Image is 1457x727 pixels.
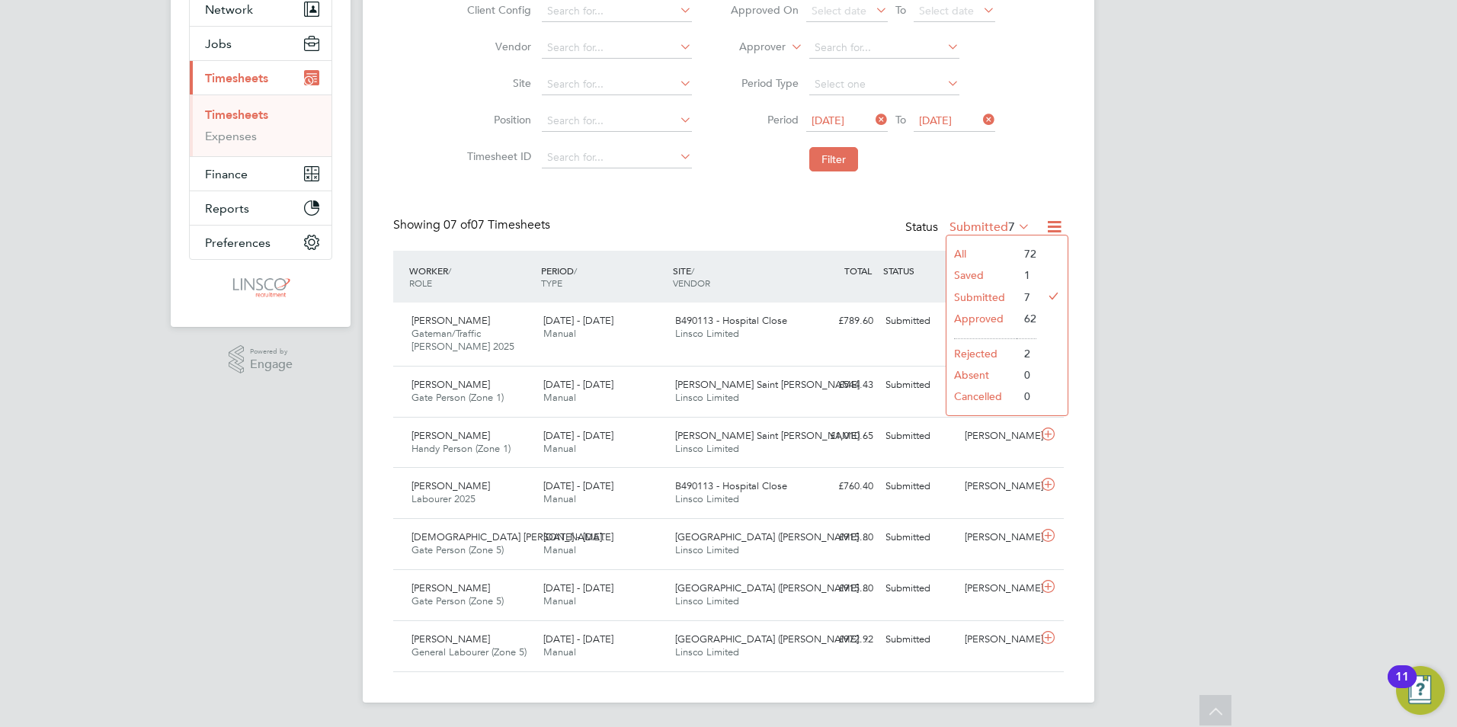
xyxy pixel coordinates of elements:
span: [DATE] - [DATE] [543,429,613,442]
div: Submitted [879,627,959,652]
div: £915.80 [800,525,879,550]
input: Search for... [542,74,692,95]
span: Gate Person (Zone 5) [411,594,504,607]
li: Submitted [946,287,1017,308]
a: Timesheets [205,107,268,122]
label: Period [730,113,799,127]
span: Gateman/Traffic [PERSON_NAME] 2025 [411,327,514,353]
span: B490113 - Hospital Close [675,314,787,327]
li: 1 [1017,264,1036,286]
div: Submitted [879,309,959,334]
span: Select date [812,4,866,18]
button: Timesheets [190,61,331,94]
span: [DATE] [812,114,844,127]
button: Open Resource Center, 11 new notifications [1396,666,1445,715]
span: 07 Timesheets [444,217,550,232]
div: PERIOD [537,257,669,296]
div: WORKER [405,257,537,296]
label: Approved On [730,3,799,17]
span: Labourer 2025 [411,492,476,505]
label: Timesheet ID [463,149,531,163]
a: Powered byEngage [229,345,293,374]
div: [PERSON_NAME] [959,576,1038,601]
span: Linsco Limited [675,442,739,455]
span: Linsco Limited [675,391,739,404]
span: TOTAL [844,264,872,277]
li: 2 [1017,343,1036,364]
span: [PERSON_NAME] Saint [PERSON_NAME] [675,378,860,391]
button: Finance [190,157,331,191]
li: 0 [1017,364,1036,386]
div: [PERSON_NAME] [959,525,1038,550]
span: [DATE] - [DATE] [543,479,613,492]
div: Submitted [879,576,959,601]
span: Reports [205,201,249,216]
span: [PERSON_NAME] [411,633,490,645]
div: £544.43 [800,373,879,398]
img: linsco-logo-retina.png [229,275,292,299]
div: Submitted [879,373,959,398]
span: [PERSON_NAME] [411,314,490,327]
span: [DEMOGRAPHIC_DATA] [PERSON_NAME]… [411,530,612,543]
div: £915.80 [800,576,879,601]
span: Linsco Limited [675,327,739,340]
input: Search for... [542,147,692,168]
label: Period Type [730,76,799,90]
span: Jobs [205,37,232,51]
span: [PERSON_NAME] [411,479,490,492]
li: Absent [946,364,1017,386]
span: [DATE] - [DATE] [543,581,613,594]
input: Search for... [542,37,692,59]
a: Expenses [205,129,257,143]
label: Approver [717,40,786,55]
div: STATUS [879,257,959,284]
li: Cancelled [946,386,1017,407]
label: Client Config [463,3,531,17]
span: [DATE] [919,114,952,127]
div: £789.60 [800,309,879,334]
span: [GEOGRAPHIC_DATA] ([PERSON_NAME]… [675,633,869,645]
span: Select date [919,4,974,18]
div: Timesheets [190,94,331,156]
div: [PERSON_NAME] [959,627,1038,652]
li: 62 [1017,308,1036,329]
span: Network [205,2,253,17]
div: £972.92 [800,627,879,652]
div: Submitted [879,424,959,449]
span: Linsco Limited [675,492,739,505]
span: [PERSON_NAME] [411,378,490,391]
li: 72 [1017,243,1036,264]
a: Go to home page [189,275,332,299]
span: Manual [543,391,576,404]
li: 7 [1017,287,1036,308]
span: VENDOR [673,277,710,289]
span: 7 [1008,219,1015,235]
span: Manual [543,492,576,505]
span: Manual [543,594,576,607]
label: Position [463,113,531,127]
div: Submitted [879,525,959,550]
button: Jobs [190,27,331,60]
span: [GEOGRAPHIC_DATA] ([PERSON_NAME]… [675,581,869,594]
span: Engage [250,358,293,371]
span: Manual [543,442,576,455]
span: [DATE] - [DATE] [543,530,613,543]
span: Handy Person (Zone 1) [411,442,511,455]
span: Manual [543,327,576,340]
span: / [574,264,577,277]
span: Manual [543,645,576,658]
span: TYPE [541,277,562,289]
span: Linsco Limited [675,645,739,658]
div: Status [905,217,1033,239]
button: Filter [809,147,858,171]
span: Linsco Limited [675,543,739,556]
span: Finance [205,167,248,181]
span: Preferences [205,235,271,250]
span: / [448,264,451,277]
li: 0 [1017,386,1036,407]
span: General Labourer (Zone 5) [411,645,527,658]
span: [PERSON_NAME] [411,429,490,442]
span: To [891,110,911,130]
span: [PERSON_NAME] Saint [PERSON_NAME] [675,429,860,442]
li: Rejected [946,343,1017,364]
